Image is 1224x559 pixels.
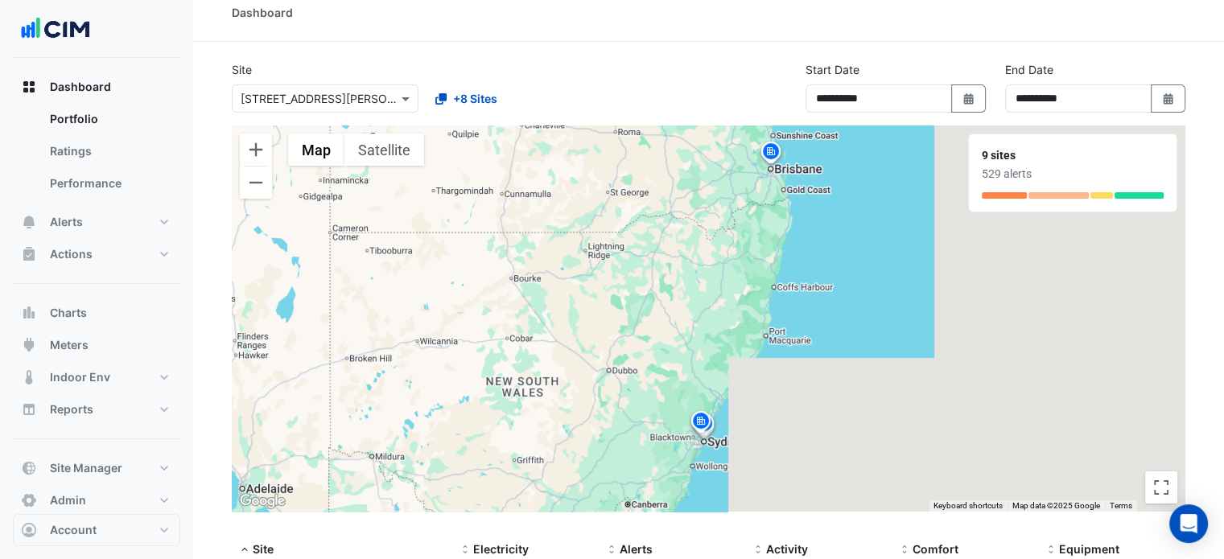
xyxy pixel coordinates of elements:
img: site-pin.svg [758,140,784,168]
button: Reports [13,393,180,425]
span: Site [253,542,274,556]
fa-icon: Select Date [962,92,976,105]
img: Google [236,491,289,512]
img: site-pin.svg [691,412,717,440]
button: Site Manager [13,452,180,484]
label: End Date [1005,61,1053,78]
span: Comfort [913,542,958,556]
fa-icon: Select Date [1161,92,1176,105]
app-icon: Dashboard [21,79,37,95]
app-icon: Charts [21,305,37,321]
button: +8 Sites [425,84,508,113]
button: Zoom in [240,134,272,166]
span: Dashboard [50,79,111,95]
span: Alerts [620,542,653,556]
a: Terms [1110,501,1132,510]
span: Equipment [1059,542,1119,556]
app-icon: Actions [21,246,37,262]
label: Start Date [806,61,859,78]
span: Reports [50,401,93,417]
app-icon: Reports [21,401,37,417]
button: Actions [13,238,180,270]
span: Account [50,522,97,538]
button: Show satellite imagery [344,134,424,166]
button: Keyboard shortcuts [933,500,1003,512]
button: Admin [13,484,180,516]
button: Charts [13,297,180,329]
div: Open Intercom Messenger [1169,504,1208,543]
button: Toggle fullscreen view [1145,471,1177,504]
button: Show street map [288,134,344,166]
button: Indoor Env [13,361,180,393]
label: Site [232,61,252,78]
div: 9 sites [982,147,1164,164]
button: Dashboard [13,71,180,103]
span: Alerts [50,214,83,230]
app-icon: Meters [21,337,37,353]
span: Meters [50,337,89,353]
button: Zoom out [240,166,272,199]
app-icon: Indoor Env [21,369,37,385]
app-icon: Admin [21,492,37,508]
span: Activity [766,542,808,556]
a: Open this area in Google Maps (opens a new window) [236,491,289,512]
button: Account [13,514,180,546]
a: Portfolio [37,103,180,135]
div: 529 alerts [982,166,1164,183]
span: Electricity [473,542,529,556]
span: Admin [50,492,86,508]
button: Alerts [13,206,180,238]
span: +8 Sites [453,90,497,107]
img: site-pin.svg [688,409,714,438]
span: Indoor Env [50,369,110,385]
span: Charts [50,305,87,321]
span: Site Manager [50,460,122,476]
button: Meters [13,329,180,361]
a: Performance [37,167,180,199]
app-icon: Alerts [21,214,37,230]
a: Ratings [37,135,180,167]
app-icon: Site Manager [21,460,37,476]
img: Company Logo [19,13,92,45]
div: Dashboard [232,4,293,21]
span: Actions [50,246,93,262]
div: Dashboard [13,103,180,206]
span: Map data ©2025 Google [1012,501,1100,510]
